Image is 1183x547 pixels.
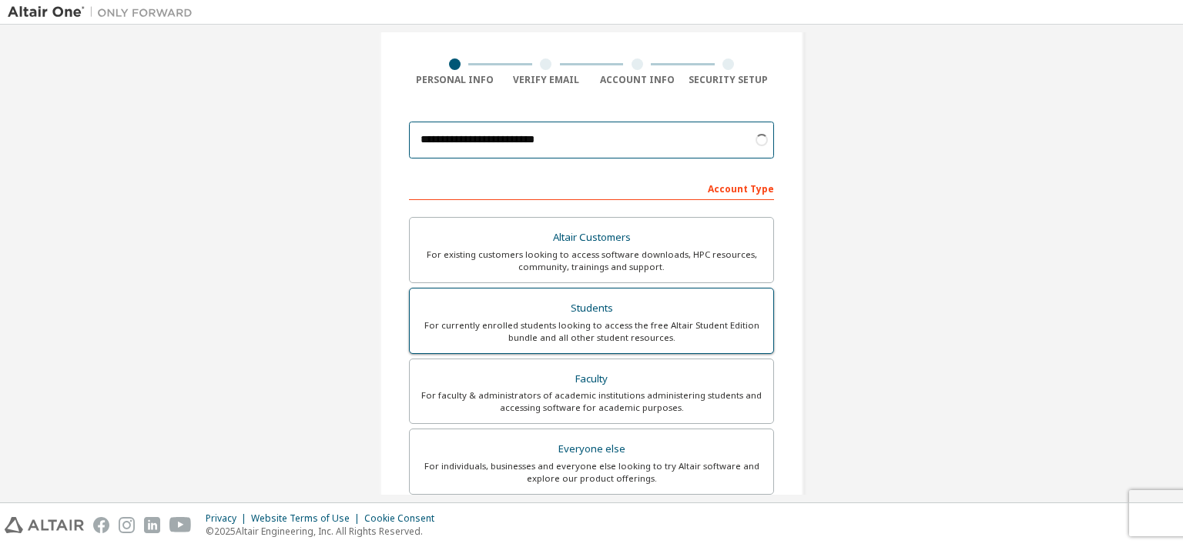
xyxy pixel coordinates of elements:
[419,439,764,460] div: Everyone else
[251,512,364,525] div: Website Terms of Use
[93,517,109,533] img: facebook.svg
[206,525,444,538] p: © 2025 Altair Engineering, Inc. All Rights Reserved.
[419,369,764,390] div: Faculty
[419,389,764,414] div: For faculty & administrators of academic institutions administering students and accessing softwa...
[409,175,774,200] div: Account Type
[144,517,160,533] img: linkedin.svg
[419,460,764,485] div: For individuals, businesses and everyone else looking to try Altair software and explore our prod...
[119,517,135,533] img: instagram.svg
[409,74,501,86] div: Personal Info
[8,5,200,20] img: Altair One
[501,74,592,86] div: Verify Email
[169,517,192,533] img: youtube.svg
[683,74,775,86] div: Security Setup
[419,248,764,273] div: For existing customers looking to access software downloads, HPC resources, community, trainings ...
[419,227,764,248] div: Altair Customers
[364,512,444,525] div: Cookie Consent
[419,319,764,344] div: For currently enrolled students looking to access the free Altair Student Edition bundle and all ...
[5,517,84,533] img: altair_logo.svg
[591,74,683,86] div: Account Info
[206,512,251,525] div: Privacy
[419,298,764,319] div: Students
